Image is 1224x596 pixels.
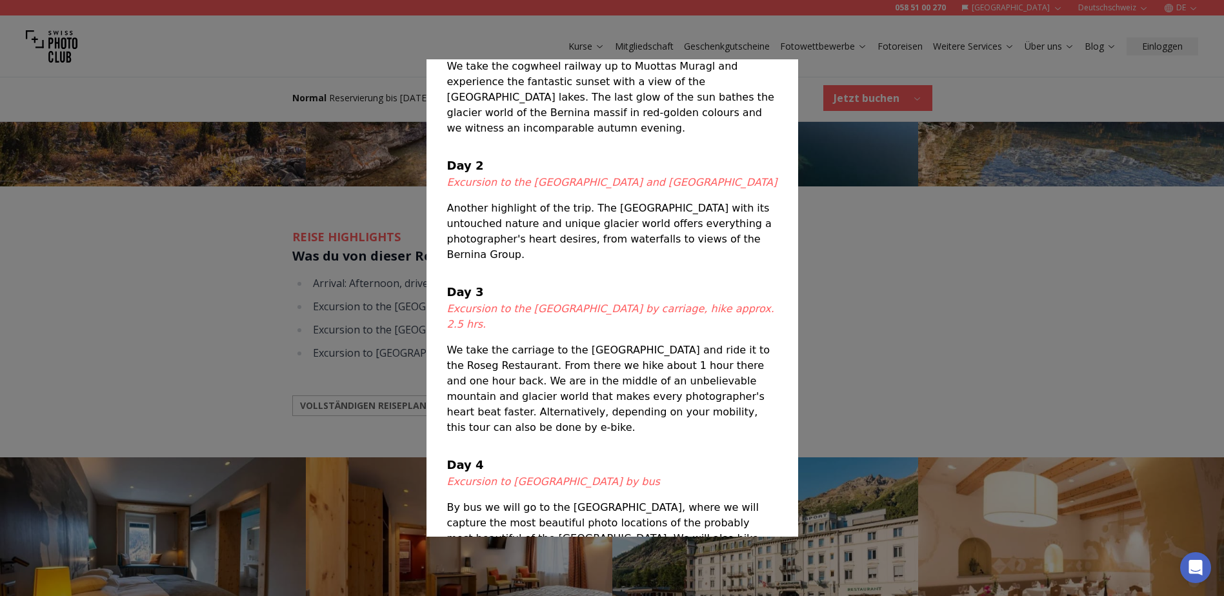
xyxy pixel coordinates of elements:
h4: Day 3 [447,283,778,301]
h5: Excursion to [GEOGRAPHIC_DATA] by bus [447,474,778,490]
h4: Day 2 [447,157,778,175]
p: Another highlight of the trip. The [GEOGRAPHIC_DATA] with its untouched nature and unique glacier... [447,201,778,263]
h5: Excursion to the [GEOGRAPHIC_DATA] and [GEOGRAPHIC_DATA] [447,175,778,190]
p: We take the carriage to the [GEOGRAPHIC_DATA] and ride it to the Roseg Restaurant. From there we ... [447,343,778,435]
h4: Day 4 [447,456,778,474]
p: By bus we will go to the [GEOGRAPHIC_DATA], where we will capture the most beautiful photo locati... [447,500,778,577]
h5: Excursion to the [GEOGRAPHIC_DATA] by carriage, hike approx. 2.5 hrs. [447,301,778,332]
p: We take the cogwheel railway up to Muottas Muragl and experience the fantastic sunset with a view... [447,59,778,136]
